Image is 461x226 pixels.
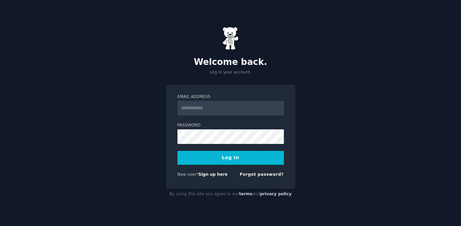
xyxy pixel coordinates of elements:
[166,69,295,75] p: Log in your account.
[198,172,227,177] a: Sign up here
[239,192,252,196] a: terms
[166,57,295,68] h2: Welcome back.
[177,151,284,165] button: Log In
[177,172,199,177] span: New user?
[166,189,295,200] div: By using this site you agree to our and
[260,192,292,196] a: privacy policy
[222,27,239,50] img: Gummy Bear
[177,94,284,100] label: Email Address
[240,172,284,177] a: Forgot password?
[177,122,284,128] label: Password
